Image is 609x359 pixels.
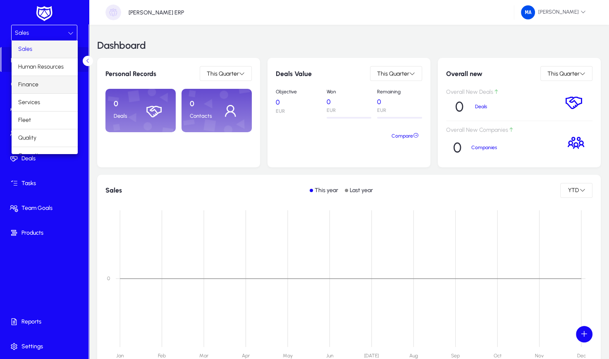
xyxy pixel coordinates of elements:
[18,115,31,125] span: Fleet
[18,62,64,72] span: Human Resources
[18,151,47,161] span: Operations
[18,44,32,54] span: Sales
[18,133,36,143] span: Quality
[18,97,40,107] span: Services
[18,80,38,90] span: Finance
